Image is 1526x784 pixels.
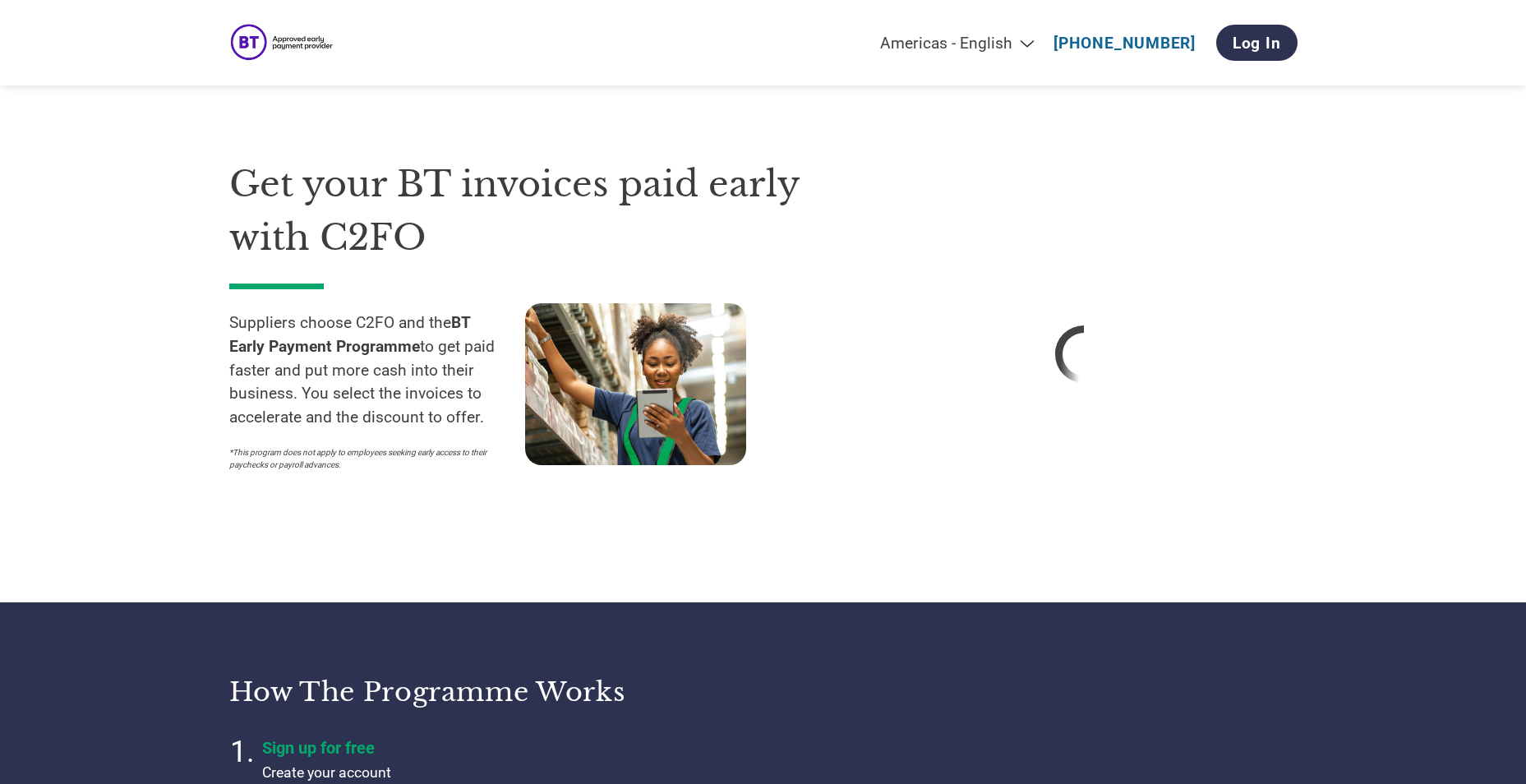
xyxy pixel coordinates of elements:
[229,158,821,264] h1: Get your BT invoices paid early with C2FO
[1053,34,1196,53] a: [PHONE_NUMBER]
[229,676,743,708] h3: How the programme works
[229,313,470,356] strong: BT Early Payment Programme
[262,738,673,758] h4: Sign up for free
[1216,25,1298,61] a: Log In
[229,446,509,471] p: *This program does not apply to employees seeking early access to their paychecks or payroll adva...
[262,762,673,783] p: Create your account
[229,21,340,66] img: BT
[229,311,525,430] p: Suppliers choose C2FO and the to get paid faster and put more cash into their business. You selec...
[525,303,746,465] img: supply chain worker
